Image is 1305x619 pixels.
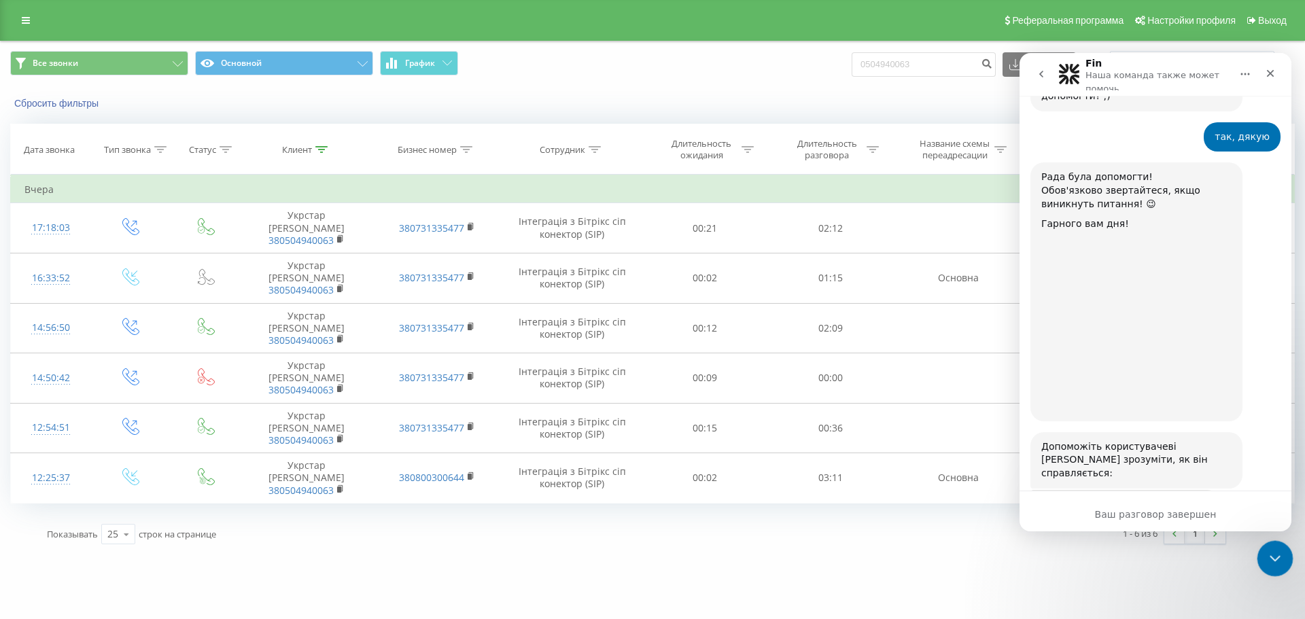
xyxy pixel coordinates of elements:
[24,144,75,156] div: Дата звонка
[107,527,118,541] div: 25
[399,371,464,384] a: 380731335477
[268,283,334,296] a: 380504940063
[268,334,334,347] a: 380504940063
[1123,527,1158,540] div: 1 - 6 из 6
[241,203,372,253] td: Укрстар [PERSON_NAME]
[502,353,642,404] td: Інтеграція з Бітрікс сіп конектор (SIP)
[1257,541,1293,577] iframe: Intercom live chat
[241,303,372,353] td: Укрстар [PERSON_NAME]
[642,353,767,404] td: 00:09
[189,144,216,156] div: Статус
[24,265,77,291] div: 16:33:52
[380,51,458,75] button: График
[665,138,738,161] div: Длительность ожидания
[502,253,642,303] td: Інтеграція з Бітрікс сіп конектор (SIP)
[767,403,892,453] td: 00:36
[1020,53,1291,531] iframe: Intercom live chat
[104,144,151,156] div: Тип звонка
[502,203,642,253] td: Інтеграція з Бітрікс сіп конектор (SIP)
[11,176,1295,203] td: Вчера
[502,403,642,453] td: Інтеграція з Бітрікс сіп конектор (SIP)
[399,471,464,484] a: 380800300644
[268,234,334,247] a: 380504940063
[399,421,464,434] a: 380731335477
[195,51,373,75] button: Основной
[918,138,991,161] div: Название схемы переадресации
[642,303,767,353] td: 00:12
[790,138,863,161] div: Длительность разговора
[33,58,78,69] span: Все звонки
[767,303,892,353] td: 02:09
[642,453,767,503] td: 00:02
[642,253,767,303] td: 00:02
[540,144,585,156] div: Сотрудник
[399,321,464,334] a: 380731335477
[399,271,464,284] a: 380731335477
[767,353,892,404] td: 00:00
[398,144,457,156] div: Бизнес номер
[241,253,372,303] td: Укрстар [PERSON_NAME]
[10,51,188,75] button: Все звонки
[767,453,892,503] td: 03:11
[893,253,1024,303] td: Основна
[767,253,892,303] td: 01:15
[10,97,105,109] button: Сбросить фильтры
[241,353,372,404] td: Укрстар [PERSON_NAME]
[642,403,767,453] td: 00:15
[1012,15,1124,26] span: Реферальная программа
[24,465,77,491] div: 12:25:37
[24,365,77,391] div: 14:50:42
[241,453,372,503] td: Укрстар [PERSON_NAME]
[502,453,642,503] td: Інтеграція з Бітрікс сіп конектор (SIP)
[11,437,261,533] div: Fin говорит…
[282,144,312,156] div: Клиент
[399,222,464,234] a: 380731335477
[1003,52,1076,77] button: Экспорт
[24,414,77,441] div: 12:54:51
[852,52,996,77] input: Поиск по номеру
[268,484,334,497] a: 380504940063
[1258,15,1287,26] span: Выход
[24,315,77,341] div: 14:56:50
[268,434,334,446] a: 380504940063
[139,528,216,540] span: строк на странице
[893,453,1024,503] td: Основна
[1147,15,1236,26] span: Настройки профиля
[405,58,435,68] span: График
[47,528,98,540] span: Показывать
[642,203,767,253] td: 00:21
[1185,525,1205,544] a: 1
[24,215,77,241] div: 17:18:03
[767,203,892,253] td: 02:12
[241,403,372,453] td: Укрстар [PERSON_NAME]
[268,383,334,396] a: 380504940063
[502,303,642,353] td: Інтеграція з Бітрікс сіп конектор (SIP)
